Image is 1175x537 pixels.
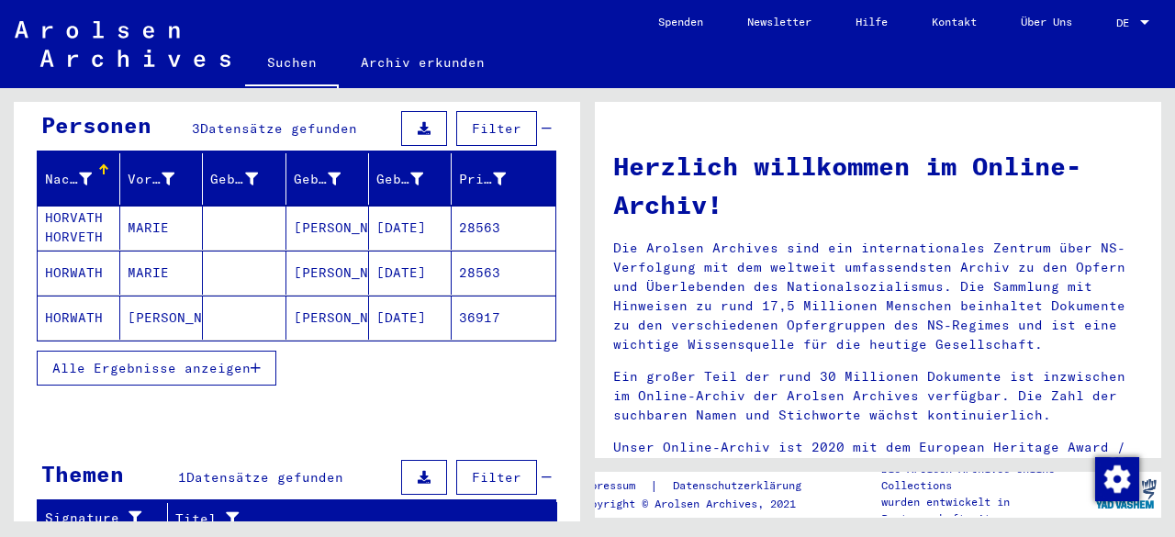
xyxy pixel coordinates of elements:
div: Prisoner # [459,170,506,189]
mat-cell: 28563 [452,206,555,250]
img: Zustimmung ändern [1095,457,1139,501]
span: 3 [192,120,200,137]
div: Geburt‏ [294,164,368,194]
img: Arolsen_neg.svg [15,21,230,67]
div: Geburt‏ [294,170,341,189]
div: Zustimmung ändern [1094,456,1138,500]
a: Datenschutzerklärung [658,476,823,496]
mat-header-cell: Nachname [38,153,120,205]
button: Filter [456,111,537,146]
span: Filter [472,120,521,137]
img: yv_logo.png [1091,471,1160,517]
mat-cell: 28563 [452,251,555,295]
mat-header-cell: Geburt‏ [286,153,369,205]
mat-header-cell: Geburtsdatum [369,153,452,205]
mat-cell: 36917 [452,296,555,340]
span: Alle Ergebnisse anzeigen [52,360,251,376]
div: Themen [41,457,124,490]
mat-cell: MARIE [120,251,203,295]
a: Suchen [245,40,339,88]
mat-header-cell: Prisoner # [452,153,555,205]
mat-cell: [DATE] [369,206,452,250]
button: Alle Ergebnisse anzeigen [37,351,276,386]
div: Titel [175,504,534,533]
mat-header-cell: Vorname [120,153,203,205]
div: Geburtsname [210,170,257,189]
mat-cell: HORWATH [38,296,120,340]
p: Copyright © Arolsen Archives, 2021 [577,496,823,512]
div: Nachname [45,164,119,194]
mat-cell: HORWATH [38,251,120,295]
mat-cell: HORVATH HORVETH [38,206,120,250]
div: Geburtsname [210,164,285,194]
div: Vorname [128,170,174,189]
div: | [577,476,823,496]
button: Filter [456,460,537,495]
span: Filter [472,469,521,486]
div: Personen [41,108,151,141]
div: Geburtsdatum [376,170,423,189]
p: Die Arolsen Archives Online-Collections [881,461,1091,494]
div: Vorname [128,164,202,194]
span: Datensätze gefunden [186,469,343,486]
mat-cell: MARIE [120,206,203,250]
mat-header-cell: Geburtsname [203,153,285,205]
a: Archiv erkunden [339,40,507,84]
div: Titel [175,509,511,529]
span: 1 [178,469,186,486]
div: Prisoner # [459,164,533,194]
mat-cell: [DATE] [369,251,452,295]
div: Nachname [45,170,92,189]
mat-cell: [DATE] [369,296,452,340]
p: Die Arolsen Archives sind ein internationales Zentrum über NS-Verfolgung mit dem weltweit umfasse... [613,239,1143,354]
div: Signature [45,509,144,528]
p: wurden entwickelt in Partnerschaft mit [881,494,1091,527]
div: Geburtsdatum [376,164,451,194]
mat-cell: [PERSON_NAME] [286,206,369,250]
a: Impressum [577,476,650,496]
mat-cell: [PERSON_NAME] [120,296,203,340]
mat-cell: [PERSON_NAME] [286,296,369,340]
p: Ein großer Teil der rund 30 Millionen Dokumente ist inzwischen im Online-Archiv der Arolsen Archi... [613,367,1143,425]
mat-cell: [PERSON_NAME] [286,251,369,295]
span: DE [1116,17,1136,29]
p: Unser Online-Archiv ist 2020 mit dem European Heritage Award / Europa Nostra Award 2020 ausgezeic... [613,438,1143,496]
div: Signature [45,504,167,533]
span: Datensätze gefunden [200,120,357,137]
h1: Herzlich willkommen im Online-Archiv! [613,147,1143,224]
